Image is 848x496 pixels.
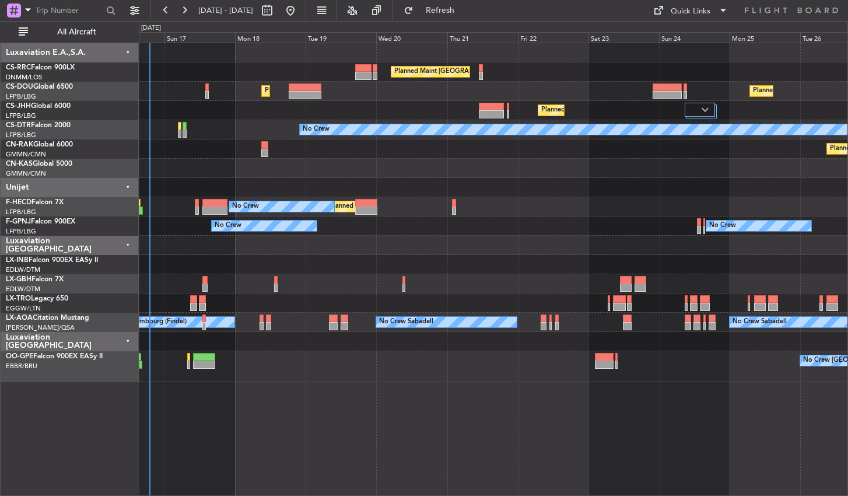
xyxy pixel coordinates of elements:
[702,107,709,112] img: arrow-gray.svg
[647,1,734,20] button: Quick Links
[303,121,330,138] div: No Crew
[730,32,800,43] div: Mon 25
[6,64,31,71] span: CS-RRC
[659,32,730,43] div: Sun 24
[6,276,31,283] span: LX-GBH
[6,266,40,274] a: EDLW/DTM
[30,28,123,36] span: All Aircraft
[6,92,36,101] a: LFPB/LBG
[232,198,259,215] div: No Crew
[394,63,578,81] div: Planned Maint [GEOGRAPHIC_DATA] ([GEOGRAPHIC_DATA])
[97,313,187,331] div: No Crew Luxembourg (Findel)
[6,103,31,110] span: CS-JHH
[709,217,736,235] div: No Crew
[6,64,75,71] a: CS-RRCFalcon 900LX
[6,227,36,236] a: LFPB/LBG
[6,199,64,206] a: F-HECDFalcon 7X
[541,102,725,119] div: Planned Maint [GEOGRAPHIC_DATA] ([GEOGRAPHIC_DATA])
[447,32,518,43] div: Thu 21
[6,169,46,178] a: GMMN/CMN
[6,141,73,148] a: CN-RAKGlobal 6000
[6,353,103,360] a: OO-GPEFalcon 900EX EASy II
[6,315,89,322] a: LX-AOACitation Mustang
[6,218,31,225] span: F-GPNJ
[6,73,42,82] a: DNMM/LOS
[671,6,710,18] div: Quick Links
[235,32,306,43] div: Mon 18
[6,160,72,167] a: CN-KASGlobal 5000
[588,32,659,43] div: Sat 23
[6,295,68,302] a: LX-TROLegacy 650
[733,313,787,331] div: No Crew Sabadell
[6,208,36,216] a: LFPB/LBG
[36,2,103,19] input: Trip Number
[306,32,376,43] div: Tue 19
[164,32,235,43] div: Sun 17
[6,362,37,371] a: EBBR/BRU
[6,323,75,332] a: [PERSON_NAME]/QSA
[6,257,98,264] a: LX-INBFalcon 900EX EASy II
[6,111,36,120] a: LFPB/LBG
[6,315,33,322] span: LX-AOA
[265,82,448,100] div: Planned Maint [GEOGRAPHIC_DATA] ([GEOGRAPHIC_DATA])
[6,218,75,225] a: F-GPNJFalcon 900EX
[398,1,468,20] button: Refresh
[215,217,241,235] div: No Crew
[6,295,31,302] span: LX-TRO
[416,6,465,15] span: Refresh
[518,32,588,43] div: Fri 22
[6,150,46,159] a: GMMN/CMN
[6,285,40,294] a: EDLW/DTM
[6,131,36,139] a: LFPB/LBG
[6,304,41,313] a: EGGW/LTN
[379,313,433,331] div: No Crew Sabadell
[6,199,31,206] span: F-HECD
[6,257,29,264] span: LX-INB
[376,32,447,43] div: Wed 20
[198,5,253,16] span: [DATE] - [DATE]
[6,141,33,148] span: CN-RAK
[13,23,127,41] button: All Aircraft
[6,353,33,360] span: OO-GPE
[6,276,64,283] a: LX-GBHFalcon 7X
[6,83,33,90] span: CS-DOU
[141,23,161,33] div: [DATE]
[6,103,71,110] a: CS-JHHGlobal 6000
[6,160,33,167] span: CN-KAS
[6,122,71,129] a: CS-DTRFalcon 2000
[6,83,73,90] a: CS-DOUGlobal 6500
[6,122,31,129] span: CS-DTR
